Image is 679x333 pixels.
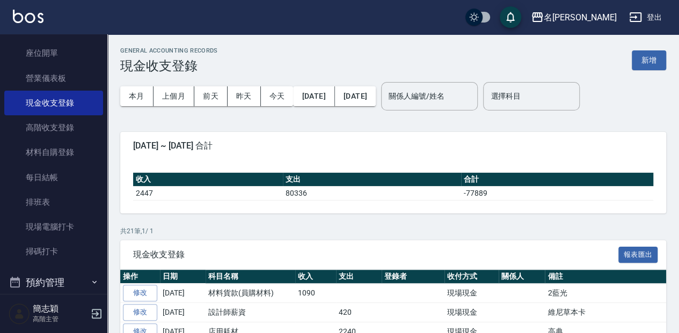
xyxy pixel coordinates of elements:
[625,8,666,27] button: 登出
[133,249,618,260] span: 現金收支登錄
[228,86,261,106] button: 昨天
[133,140,653,151] span: [DATE] ~ [DATE] 合計
[4,41,103,65] a: 座位開單
[336,303,382,322] td: 420
[444,270,499,284] th: 收付方式
[4,66,103,91] a: 營業儀表板
[444,284,499,303] td: 現場現金
[283,173,461,187] th: 支出
[33,304,87,314] h5: 簡志穎
[120,86,154,106] button: 本月
[632,55,666,65] a: 新增
[9,303,30,324] img: Person
[500,6,521,28] button: save
[382,270,444,284] th: 登錄者
[618,247,658,263] button: 報表匯出
[33,314,87,324] p: 高階主管
[206,284,295,303] td: 材料貨款(員購材料)
[618,249,658,259] a: 報表匯出
[154,86,194,106] button: 上個月
[13,10,43,23] img: Logo
[335,86,376,106] button: [DATE]
[160,270,206,284] th: 日期
[336,270,382,284] th: 支出
[295,270,337,284] th: 收入
[120,47,218,54] h2: GENERAL ACCOUNTING RECORDS
[461,173,653,187] th: 合計
[4,190,103,214] a: 排班表
[499,270,545,284] th: 關係人
[123,285,157,301] a: 修改
[4,140,103,165] a: 材料自購登錄
[160,303,206,322] td: [DATE]
[160,284,206,303] td: [DATE]
[261,86,294,106] button: 今天
[206,270,295,284] th: 科目名稱
[194,86,228,106] button: 前天
[206,303,295,322] td: 設計師薪資
[120,226,666,236] p: 共 21 筆, 1 / 1
[632,50,666,70] button: 新增
[133,173,283,187] th: 收入
[120,270,160,284] th: 操作
[527,6,620,28] button: 名[PERSON_NAME]
[4,91,103,115] a: 現金收支登錄
[444,303,499,322] td: 現場現金
[544,11,616,24] div: 名[PERSON_NAME]
[4,115,103,140] a: 高階收支登錄
[4,165,103,190] a: 每日結帳
[295,284,337,303] td: 1090
[120,58,218,73] h3: 現金收支登錄
[4,214,103,239] a: 現場電腦打卡
[133,186,283,200] td: 2447
[293,86,334,106] button: [DATE]
[461,186,653,200] td: -77889
[123,304,157,321] a: 修改
[283,186,461,200] td: 80336
[4,269,103,297] button: 預約管理
[4,239,103,264] a: 掃碼打卡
